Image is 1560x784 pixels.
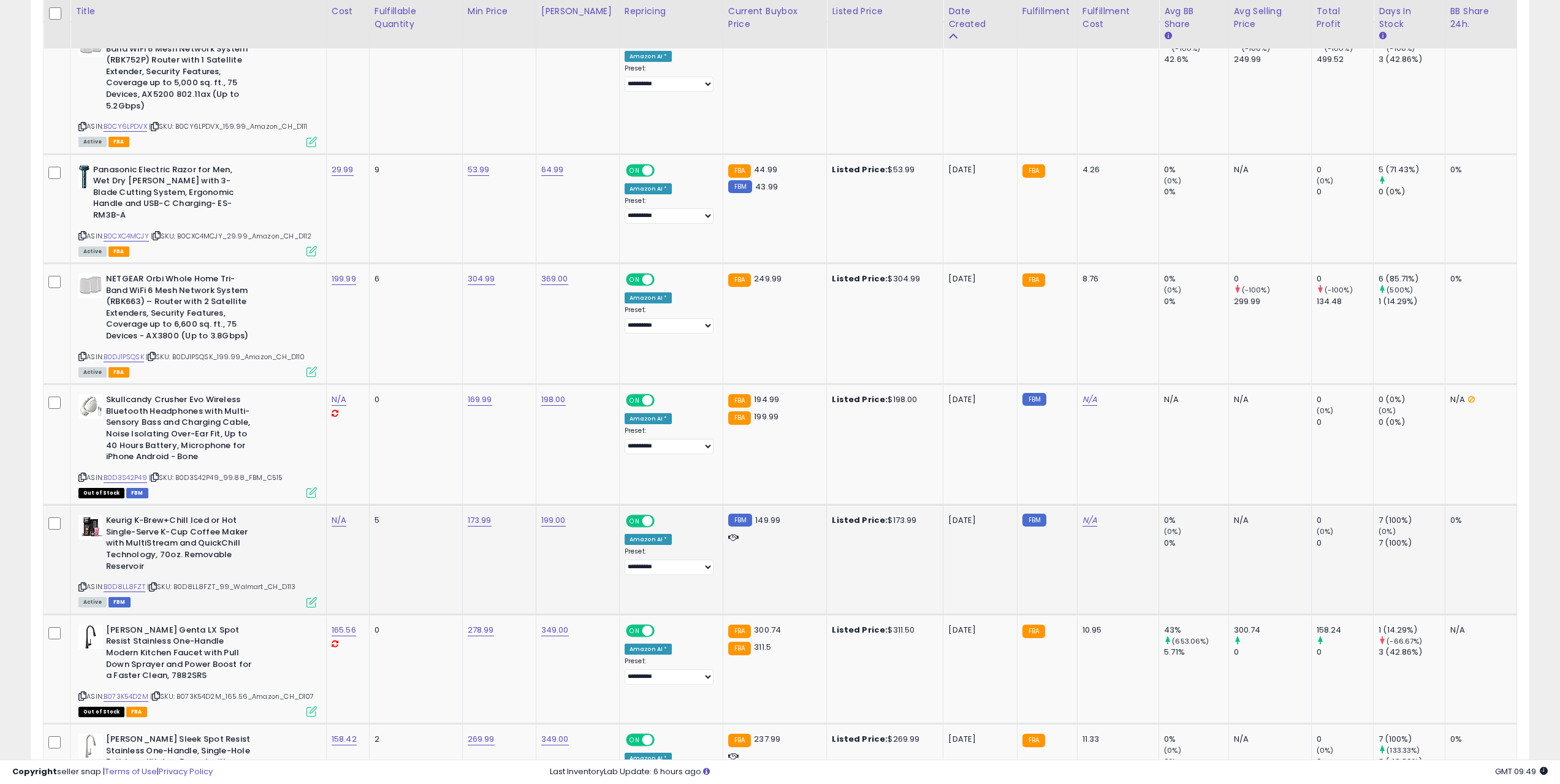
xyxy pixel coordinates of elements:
[468,273,495,285] a: 304.99
[728,734,751,747] small: FBA
[728,164,751,178] small: FBA
[12,766,213,778] div: seller snap | |
[1317,538,1374,549] div: 0
[468,164,490,176] a: 53.99
[541,624,569,636] a: 349.00
[625,64,713,92] div: Preset:
[332,394,346,406] a: N/A
[832,273,934,284] div: $304.99
[832,515,934,526] div: $173.99
[1379,164,1444,175] div: 5 (71.43%)
[1022,5,1072,18] div: Fulfillment
[108,367,129,378] span: FBA
[728,642,751,655] small: FBA
[1234,734,1302,745] div: N/A
[375,273,453,284] div: 6
[1234,647,1311,658] div: 0
[1317,176,1334,186] small: (0%)
[728,180,752,193] small: FBM
[754,273,782,284] span: 249.99
[541,164,564,176] a: 64.99
[1164,527,1181,536] small: (0%)
[78,164,317,255] div: ASIN:
[1379,273,1444,284] div: 6 (85.71%)
[1022,734,1045,747] small: FBA
[948,164,997,175] div: [DATE]
[332,164,354,176] a: 29.99
[106,32,255,115] b: NETGEAR Orbi Whole Home Tri-Band WiFi 6 Mesh Network System (RBK752P) Router with 1 Satellite Ext...
[1379,625,1444,636] div: 1 (14.29%)
[1082,625,1149,636] div: 10.95
[1450,515,1507,526] div: 0%
[149,121,308,131] span: | SKU: B0CY6LPDVX_159.99_Amazon_CH_D111
[754,624,781,636] span: 300.74
[728,514,752,527] small: FBM
[625,197,713,224] div: Preset:
[832,273,888,284] b: Listed Price:
[754,394,779,405] span: 194.99
[625,306,713,333] div: Preset:
[1082,164,1149,175] div: 4.26
[1317,5,1369,31] div: Total Profit
[754,733,780,745] span: 237.99
[104,352,144,362] a: B0DJ1PSQSK
[1317,273,1374,284] div: 0
[151,231,311,241] span: | SKU: B0CXC4MCJY_29.99_Amazon_CH_D112
[1164,538,1228,549] div: 0%
[627,165,642,175] span: ON
[653,735,672,745] span: OFF
[78,273,317,376] div: ASIN:
[1379,647,1444,658] div: 3 (42.86%)
[1379,417,1444,428] div: 0 (0%)
[728,625,751,638] small: FBA
[1317,745,1334,755] small: (0%)
[1450,625,1507,636] div: N/A
[1379,31,1386,42] small: Days In Stock.
[625,292,672,303] div: Amazon AI *
[332,514,346,527] a: N/A
[625,427,713,454] div: Preset:
[1164,186,1228,197] div: 0%
[754,411,778,422] span: 199.99
[104,582,145,592] a: B0D8LL8FZT
[832,394,888,405] b: Listed Price:
[948,515,997,526] div: [DATE]
[1317,54,1374,65] div: 499.52
[541,273,568,285] a: 369.00
[106,515,255,575] b: Keurig K-Brew+Chill Iced or Hot Single-Serve K-Cup Coffee Maker with MultiStream and QuickChill T...
[1164,745,1181,755] small: (0%)
[1450,734,1507,745] div: 0%
[78,394,103,419] img: 31raKqzOA4L._SL40_.jpg
[832,514,888,526] b: Listed Price:
[755,514,780,526] span: 149.99
[625,657,713,685] div: Preset:
[1022,273,1045,287] small: FBA
[1317,164,1374,175] div: 0
[1164,394,1219,405] div: N/A
[1082,5,1154,31] div: Fulfillment Cost
[1022,514,1046,527] small: FBM
[541,5,614,18] div: [PERSON_NAME]
[1164,515,1228,526] div: 0%
[625,5,718,18] div: Repricing
[375,164,453,175] div: 9
[1164,176,1181,186] small: (0%)
[754,641,771,653] span: 311.5
[78,164,90,189] img: 31xX5Un0L8L._SL40_.jpg
[78,597,107,607] span: All listings currently available for purchase on Amazon
[1379,527,1396,536] small: (0%)
[78,394,317,497] div: ASIN:
[1234,273,1311,284] div: 0
[948,5,1011,31] div: Date Created
[541,514,566,527] a: 199.00
[541,394,566,406] a: 198.00
[1450,164,1507,175] div: 0%
[78,367,107,378] span: All listings currently available for purchase on Amazon
[468,514,492,527] a: 173.99
[625,413,672,424] div: Amazon AI *
[78,246,107,257] span: All listings currently available for purchase on Amazon
[1450,273,1507,284] div: 0%
[1164,5,1223,31] div: Avg BB Share
[93,164,242,224] b: Panasonic Electric Razor for Men, Wet Dry [PERSON_NAME] with 3-Blade Cutting System, Ergonomic Ha...
[1379,54,1444,65] div: 3 (42.86%)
